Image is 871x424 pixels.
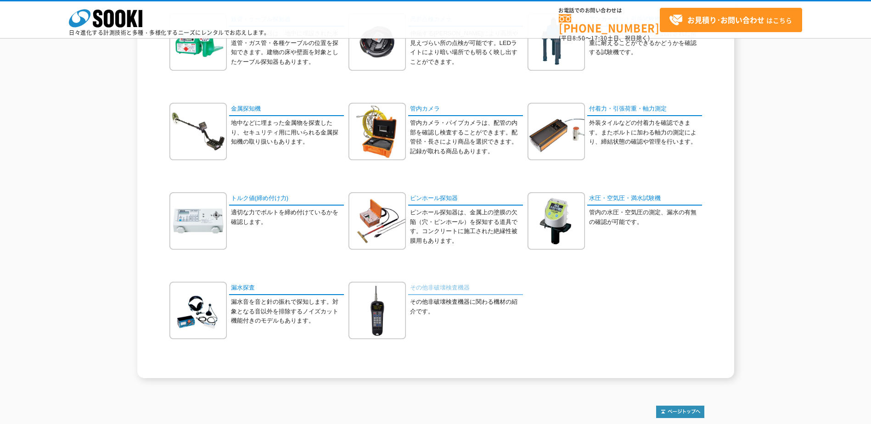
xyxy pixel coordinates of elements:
[410,208,523,246] p: ピンホール探知器は、金属上の塗膜の欠陥（穴・ピンホール）を探知する道具です。コンクリートに施工された絶縁性被膜用もあります。
[169,282,227,339] img: 漏水探査
[231,208,344,227] p: 適切な力でボルトを締め付けているかを確認します。
[559,8,660,13] span: お電話でのお問い合わせは
[169,103,227,160] img: 金属探知機
[410,118,523,156] p: 管内カメラ・パイプカメラは、配管の内部を確認し検査することができます。配管径・長さにより商品を選択できます。記録が取れる商品もあります。
[348,192,406,250] img: ピンホール探知器
[687,14,764,25] strong: お見積り･お問い合わせ
[573,34,585,42] span: 8:50
[408,282,523,295] a: その他非破壊検査機器
[587,103,702,116] a: 付着力・引張荷重・軸力測定
[589,118,702,147] p: 外装タイルなどの付着力を確認できます。またボルトに加わる軸力の測定により、締結状態の確認や管理を行います。
[669,13,792,27] span: はこちら
[410,297,523,317] p: その他非破壊検査機器に関わる機材の紹介です。
[589,29,702,57] p: アンカーボルトや鉄筋が、設計された荷重に耐えることができるかどうかを確認する試験機です。
[656,406,704,418] img: トップページへ
[408,103,523,116] a: 管内カメラ
[231,29,344,67] p: ケーブル探知器は、地中に埋設された水道管・ガス管・各種ケーブルの位置を探知できます。建物の床や壁面を対象としたケーブル探知器もあります。
[69,30,270,35] p: 日々進化する計測技術と多種・多様化するニーズにレンタルでお応えします。
[587,192,702,206] a: 水圧・空気圧・満水試験機
[348,282,406,339] img: その他非破壊検査機器
[169,192,227,250] img: トルク値(締め付け力)
[231,297,344,326] p: 漏水音を音と針の振れで探知します。対象となる音以外を排除するノイズカット機能付きのモデルもあります。
[231,118,344,147] p: 地中などに埋まった金属物を探査したり、セキュリティ用に用いられる金属探知機の取り扱いもあります。
[589,208,702,227] p: 管内の水圧・空気圧の測定、漏水の有無の確認が可能です。
[410,29,523,67] p: 伸縮する[PERSON_NAME]により高所や見えづらい所の点検が可能です。LEDライトにより暗い場所でも明るく映し出すことができます。
[559,34,650,42] span: (平日 ～ 土日、祝日除く)
[408,192,523,206] a: ピンホール探知器
[559,14,660,33] a: [PHONE_NUMBER]
[528,192,585,250] img: 水圧・空気圧・満水試験機
[660,8,802,32] a: お見積り･お問い合わせはこちら
[229,282,344,295] a: 漏水探査
[229,103,344,116] a: 金属探知機
[348,103,406,160] img: 管内カメラ
[591,34,607,42] span: 17:30
[528,103,585,160] img: 付着力・引張荷重・軸力測定
[229,192,344,206] a: トルク値(締め付け力)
